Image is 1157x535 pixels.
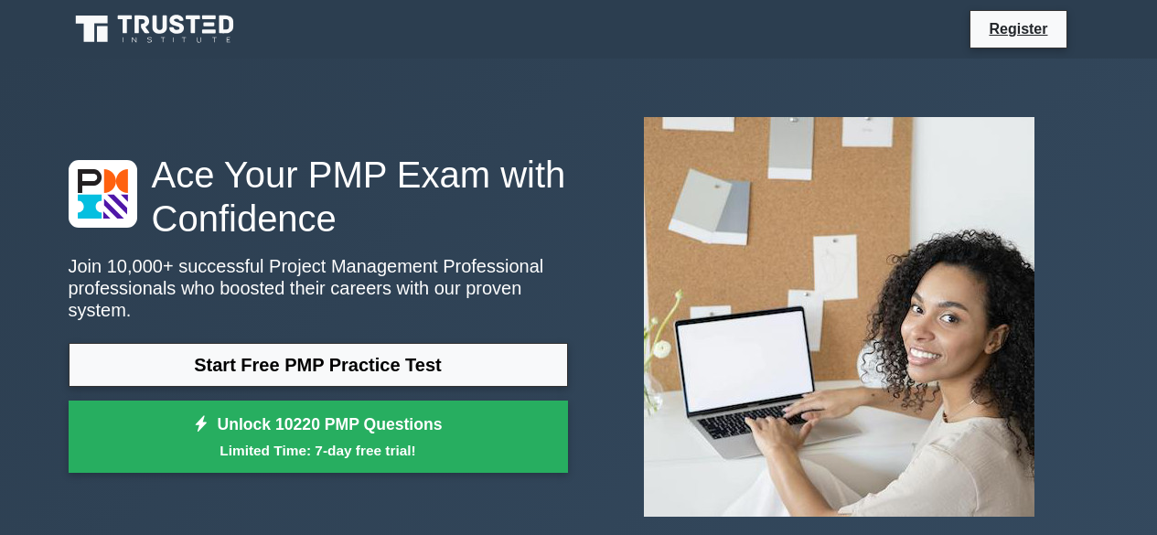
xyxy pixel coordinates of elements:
[69,401,568,474] a: Unlock 10220 PMP QuestionsLimited Time: 7-day free trial!
[69,153,568,241] h1: Ace Your PMP Exam with Confidence
[978,17,1058,40] a: Register
[69,255,568,321] p: Join 10,000+ successful Project Management Professional professionals who boosted their careers w...
[91,440,545,461] small: Limited Time: 7-day free trial!
[69,343,568,387] a: Start Free PMP Practice Test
